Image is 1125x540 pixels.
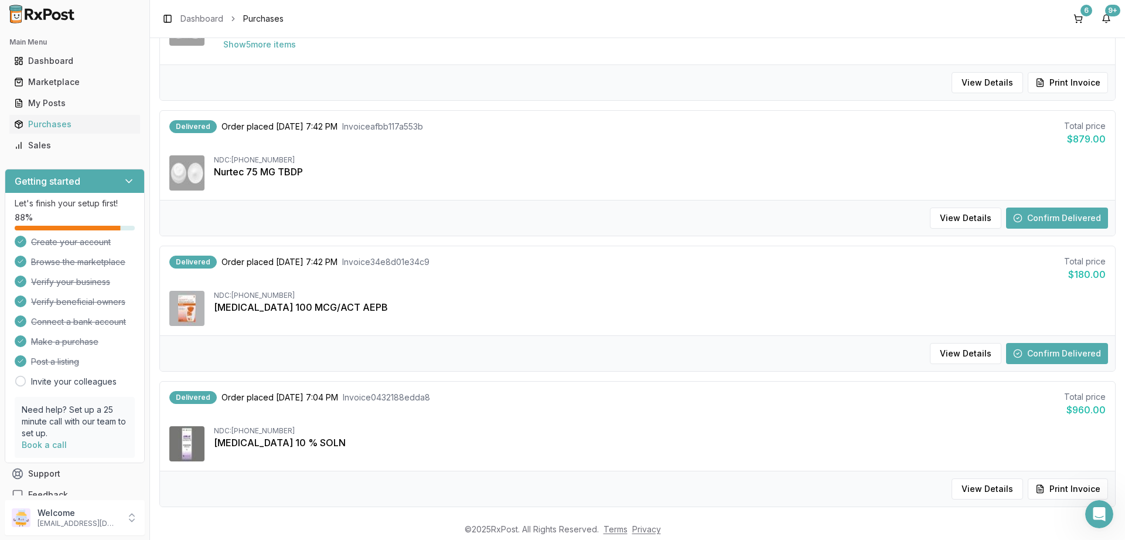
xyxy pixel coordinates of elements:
[9,38,140,47] h2: Main Menu
[12,508,30,527] img: User avatar
[214,291,1106,300] div: NDC: [PHONE_NUMBER]
[1097,9,1116,28] button: 9+
[180,13,223,25] a: Dashboard
[952,478,1023,500] button: View Details
[9,114,140,135] a: Purchases
[31,276,110,288] span: Verify your business
[604,524,628,534] a: Terms
[1105,5,1120,16] div: 9+
[214,155,1106,165] div: NDC: [PHONE_NUMBER]
[5,115,145,134] button: Purchases
[1064,256,1106,267] div: Total price
[169,155,204,191] img: Nurtec 75 MG TBDP
[169,426,204,461] img: Jublia 10 % SOLN
[1006,208,1108,229] button: Confirm Delivered
[5,52,145,70] button: Dashboard
[169,120,217,133] div: Delivered
[342,256,429,268] span: Invoice 34e8d01e34c9
[243,13,284,25] span: Purchases
[22,404,128,439] p: Need help? Set up a 25 minute call with our team to set up.
[221,121,337,133] span: Order placed [DATE] 7:42 PM
[31,376,117,388] a: Invite your colleagues
[14,76,135,88] div: Marketplace
[9,135,140,156] a: Sales
[5,5,80,23] img: RxPost Logo
[1064,403,1106,417] div: $960.00
[14,97,135,109] div: My Posts
[1028,72,1108,93] button: Print Invoice
[9,50,140,72] a: Dashboard
[31,296,125,308] span: Verify beneficial owners
[31,356,79,368] span: Post a listing
[214,34,305,55] button: Show5more items
[1085,500,1113,528] iframe: Intercom live chat
[169,256,217,269] div: Delivered
[22,440,67,450] a: Book a call
[632,524,661,534] a: Privacy
[5,463,145,484] button: Support
[221,256,337,268] span: Order placed [DATE] 7:42 PM
[1028,478,1108,500] button: Print Invoice
[15,198,135,209] p: Let's finish your setup first!
[14,140,135,151] div: Sales
[31,316,126,328] span: Connect a bank account
[1064,132,1106,146] div: $879.00
[1080,5,1092,16] div: 6
[1064,267,1106,281] div: $180.00
[31,336,98,348] span: Make a purchase
[15,212,33,223] span: 88 %
[5,136,145,155] button: Sales
[214,436,1106,450] div: [MEDICAL_DATA] 10 % SOLN
[1064,120,1106,132] div: Total price
[5,94,145,113] button: My Posts
[5,484,145,505] button: Feedback
[180,13,284,25] nav: breadcrumb
[343,392,430,403] span: Invoice 0432188edda8
[930,208,1001,229] button: View Details
[9,72,140,93] a: Marketplace
[37,507,119,519] p: Welcome
[37,519,119,528] p: [EMAIL_ADDRESS][DOMAIN_NAME]
[221,392,338,403] span: Order placed [DATE] 7:04 PM
[214,426,1106,436] div: NDC: [PHONE_NUMBER]
[342,121,423,133] span: Invoice afbb117a553b
[14,55,135,67] div: Dashboard
[9,93,140,114] a: My Posts
[5,73,145,91] button: Marketplace
[952,72,1023,93] button: View Details
[31,236,111,248] span: Create your account
[169,391,217,404] div: Delivered
[1064,391,1106,403] div: Total price
[214,300,1106,314] div: [MEDICAL_DATA] 100 MCG/ACT AEPB
[1069,9,1087,28] button: 6
[28,489,68,501] span: Feedback
[930,343,1001,364] button: View Details
[31,256,125,268] span: Browse the marketplace
[169,291,204,326] img: Arnuity Ellipta 100 MCG/ACT AEPB
[1006,343,1108,364] button: Confirm Delivered
[15,174,80,188] h3: Getting started
[14,118,135,130] div: Purchases
[214,165,1106,179] div: Nurtec 75 MG TBDP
